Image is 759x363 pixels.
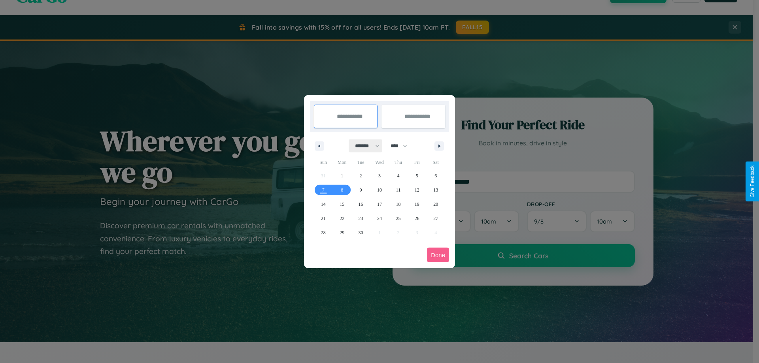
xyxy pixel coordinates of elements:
[408,211,426,226] button: 26
[332,211,351,226] button: 22
[359,211,363,226] span: 23
[340,197,344,211] span: 15
[340,211,344,226] span: 22
[351,211,370,226] button: 23
[427,169,445,183] button: 6
[427,156,445,169] span: Sat
[389,197,408,211] button: 18
[360,183,362,197] span: 9
[332,169,351,183] button: 1
[377,211,382,226] span: 24
[341,169,343,183] span: 1
[408,169,426,183] button: 5
[314,197,332,211] button: 14
[321,197,326,211] span: 14
[359,226,363,240] span: 30
[370,197,389,211] button: 17
[427,248,449,262] button: Done
[370,169,389,183] button: 3
[370,183,389,197] button: 10
[351,226,370,240] button: 30
[433,183,438,197] span: 13
[370,211,389,226] button: 24
[396,197,400,211] span: 18
[408,156,426,169] span: Fri
[750,166,755,197] div: Give Feedback
[415,197,419,211] span: 19
[389,169,408,183] button: 4
[378,169,381,183] span: 3
[433,197,438,211] span: 20
[351,156,370,169] span: Tue
[389,183,408,197] button: 11
[415,211,419,226] span: 26
[408,197,426,211] button: 19
[351,197,370,211] button: 16
[427,197,445,211] button: 20
[321,226,326,240] span: 28
[314,226,332,240] button: 28
[415,183,419,197] span: 12
[396,211,400,226] span: 25
[396,183,401,197] span: 11
[332,197,351,211] button: 15
[359,197,363,211] span: 16
[332,183,351,197] button: 8
[389,211,408,226] button: 25
[314,211,332,226] button: 21
[427,211,445,226] button: 27
[351,169,370,183] button: 2
[332,226,351,240] button: 29
[397,169,399,183] span: 4
[389,156,408,169] span: Thu
[351,183,370,197] button: 9
[322,183,325,197] span: 7
[377,197,382,211] span: 17
[370,156,389,169] span: Wed
[433,211,438,226] span: 27
[314,183,332,197] button: 7
[340,226,344,240] span: 29
[408,183,426,197] button: 12
[416,169,418,183] span: 5
[360,169,362,183] span: 2
[427,183,445,197] button: 13
[332,156,351,169] span: Mon
[377,183,382,197] span: 10
[314,156,332,169] span: Sun
[321,211,326,226] span: 21
[434,169,437,183] span: 6
[341,183,343,197] span: 8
